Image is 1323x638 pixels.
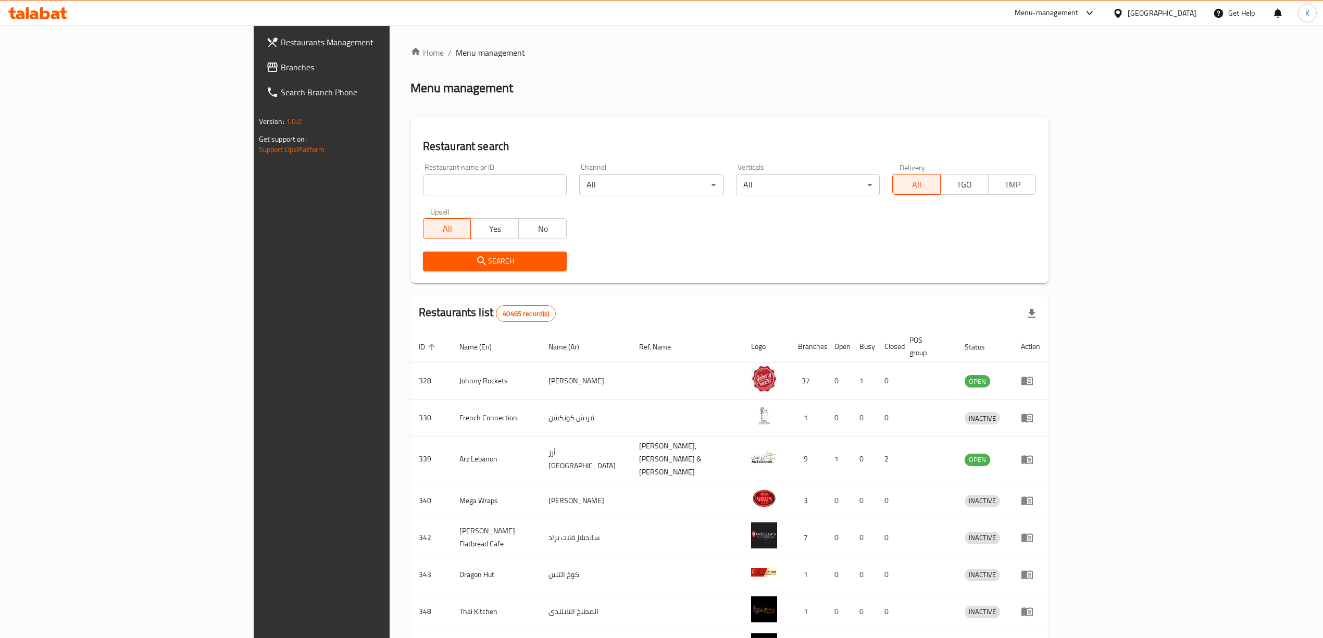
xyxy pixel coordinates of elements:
[1019,301,1044,326] div: Export file
[851,519,876,556] td: 0
[548,341,593,353] span: Name (Ar)
[876,593,901,630] td: 0
[496,305,556,322] div: Total records count
[965,341,999,353] span: Status
[259,143,325,156] a: Support.OpsPlatform
[751,559,777,585] img: Dragon Hut
[790,331,826,362] th: Branches
[965,606,1000,618] span: INACTIVE
[988,174,1037,195] button: TMP
[897,177,937,192] span: All
[281,86,466,98] span: Search Branch Phone
[1305,7,1309,19] span: K
[540,519,631,556] td: سانديلاز فلات براد
[965,454,990,466] span: OPEN
[1021,374,1040,387] div: Menu
[751,596,777,622] img: Thai Kitchen
[258,80,475,105] a: Search Branch Phone
[1021,494,1040,507] div: Menu
[423,252,567,271] button: Search
[579,174,723,195] div: All
[851,436,876,482] td: 0
[259,115,284,128] span: Version:
[1021,411,1040,424] div: Menu
[945,177,984,192] span: TGO
[451,556,541,593] td: Dragon Hut
[790,482,826,519] td: 3
[876,399,901,436] td: 0
[1021,531,1040,544] div: Menu
[540,436,631,482] td: أرز [GEOGRAPHIC_DATA]
[451,482,541,519] td: Mega Wraps
[419,341,439,353] span: ID
[258,55,475,80] a: Branches
[751,444,777,470] img: Arz Lebanon
[1128,7,1196,19] div: [GEOGRAPHIC_DATA]
[826,556,851,593] td: 0
[965,569,1000,581] span: INACTIVE
[639,341,684,353] span: Ref. Name
[851,482,876,519] td: 0
[790,519,826,556] td: 7
[851,399,876,436] td: 0
[790,362,826,399] td: 37
[940,174,989,195] button: TGO
[423,218,471,239] button: All
[736,174,880,195] div: All
[496,309,555,319] span: 40465 record(s)
[430,208,450,215] label: Upsell
[751,366,777,392] img: Johnny Rockets
[790,593,826,630] td: 1
[876,556,901,593] td: 0
[751,403,777,429] img: French Connection
[451,519,541,556] td: [PERSON_NAME] Flatbread Cafe
[258,30,475,55] a: Restaurants Management
[826,519,851,556] td: 0
[470,218,519,239] button: Yes
[518,218,567,239] button: No
[965,375,990,387] div: OPEN
[1013,331,1049,362] th: Action
[423,174,567,195] input: Search for restaurant name or ID..
[281,36,466,48] span: Restaurants Management
[1021,453,1040,466] div: Menu
[743,331,790,362] th: Logo
[965,412,1000,424] div: INACTIVE
[790,436,826,482] td: 9
[281,61,466,73] span: Branches
[410,46,1049,59] nav: breadcrumb
[451,399,541,436] td: French Connection
[259,132,307,146] span: Get support on:
[431,255,558,268] span: Search
[423,139,1037,154] h2: Restaurant search
[540,482,631,519] td: [PERSON_NAME]
[751,522,777,548] img: Sandella's Flatbread Cafe
[900,164,926,171] label: Delivery
[540,556,631,593] td: كوخ التنين
[876,436,901,482] td: 2
[851,331,876,362] th: Busy
[286,115,302,128] span: 1.0.0
[451,362,541,399] td: Johnny Rockets
[459,341,505,353] span: Name (En)
[790,556,826,593] td: 1
[826,331,851,362] th: Open
[451,436,541,482] td: Arz Lebanon
[451,593,541,630] td: Thai Kitchen
[965,495,1000,507] span: INACTIVE
[826,362,851,399] td: 0
[965,376,990,387] span: OPEN
[751,485,777,511] img: Mega Wraps
[876,482,901,519] td: 0
[419,305,556,322] h2: Restaurants list
[1015,7,1079,19] div: Menu-management
[540,399,631,436] td: فرنش كونكشن
[909,334,944,359] span: POS group
[876,362,901,399] td: 0
[456,46,525,59] span: Menu management
[790,399,826,436] td: 1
